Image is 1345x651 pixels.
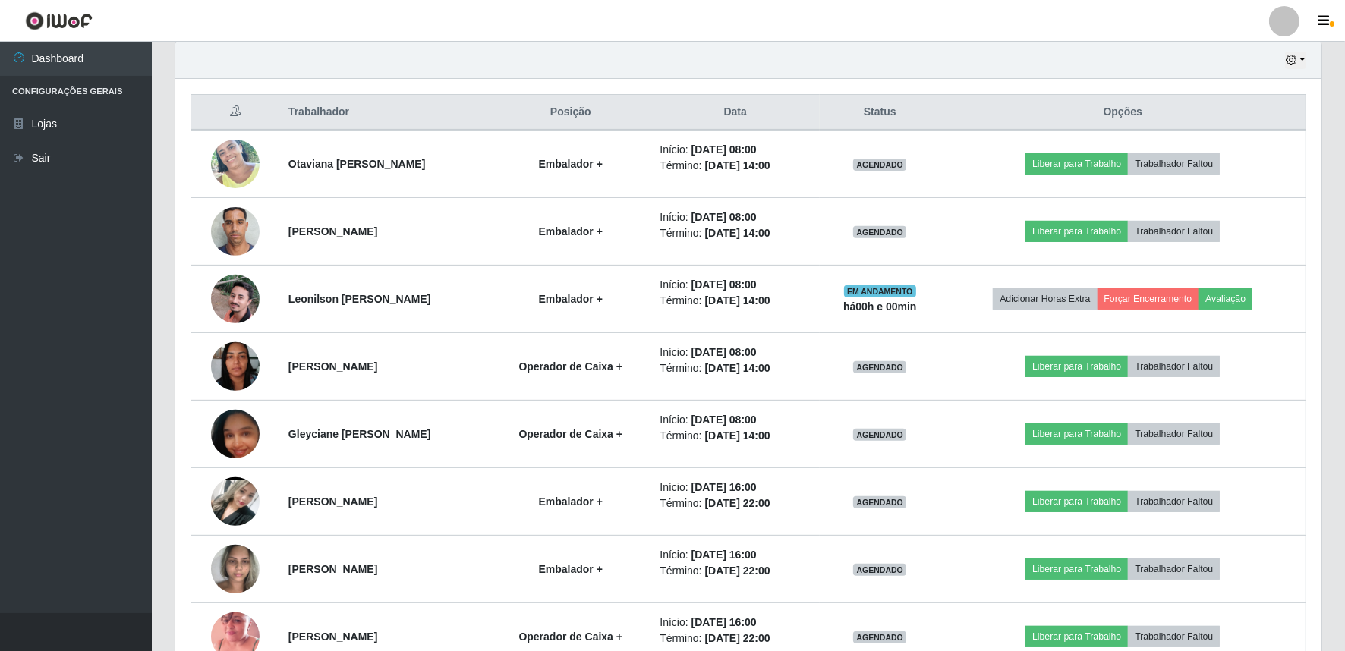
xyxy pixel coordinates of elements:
strong: Embalador + [539,225,603,237]
button: Adicionar Horas Extra [993,288,1097,310]
strong: Embalador + [539,158,603,170]
li: Início: [660,480,811,495]
button: Liberar para Trabalho [1025,153,1128,175]
li: Término: [660,158,811,174]
strong: [PERSON_NAME] [288,225,377,237]
time: [DATE] 08:00 [691,278,757,291]
th: Trabalhador [279,95,490,131]
time: [DATE] 14:00 [705,429,770,442]
li: Início: [660,209,811,225]
img: 1756729005902.jpeg [211,391,260,477]
img: 1741720341597.jpeg [211,130,260,198]
strong: Operador de Caixa + [518,360,622,373]
li: Término: [660,225,811,241]
img: CoreUI Logo [25,11,93,30]
li: Término: [660,428,811,444]
span: AGENDADO [853,631,906,643]
img: 1749078762864.jpeg [211,536,260,601]
span: AGENDADO [853,226,906,238]
th: Data [650,95,820,131]
time: [DATE] 22:00 [705,632,770,644]
button: Liberar para Trabalho [1025,491,1128,512]
button: Trabalhador Faltou [1128,221,1220,242]
li: Início: [660,344,811,360]
button: Trabalhador Faltou [1128,558,1220,580]
strong: [PERSON_NAME] [288,631,377,643]
li: Início: [660,277,811,293]
li: Término: [660,360,811,376]
strong: [PERSON_NAME] [288,563,377,575]
li: Término: [660,563,811,579]
img: 1751659214468.jpeg [211,334,260,398]
span: AGENDADO [853,429,906,441]
li: Término: [660,293,811,309]
button: Trabalhador Faltou [1128,626,1220,647]
span: AGENDADO [853,496,906,508]
button: Liberar para Trabalho [1025,221,1128,242]
span: EM ANDAMENTO [844,285,916,297]
strong: Otaviana [PERSON_NAME] [288,158,425,170]
time: [DATE] 08:00 [691,346,757,358]
img: 1698511606496.jpeg [211,199,260,263]
strong: Leonilson [PERSON_NAME] [288,293,430,305]
button: Trabalhador Faltou [1128,153,1220,175]
button: Trabalhador Faltou [1128,491,1220,512]
time: [DATE] 08:00 [691,211,757,223]
li: Término: [660,631,811,646]
time: [DATE] 14:00 [705,294,770,307]
strong: Embalador + [539,495,603,508]
li: Início: [660,615,811,631]
time: [DATE] 14:00 [705,227,770,239]
strong: Embalador + [539,293,603,305]
img: 1749039440131.jpeg [211,250,260,348]
strong: [PERSON_NAME] [288,360,377,373]
button: Liberar para Trabalho [1025,558,1128,580]
strong: Gleyciane [PERSON_NAME] [288,428,431,440]
time: [DATE] 14:00 [705,159,770,171]
button: Avaliação [1199,288,1252,310]
li: Início: [660,142,811,158]
time: [DATE] 22:00 [705,565,770,577]
th: Opções [940,95,1306,131]
time: [DATE] 22:00 [705,497,770,509]
span: AGENDADO [853,361,906,373]
strong: [PERSON_NAME] [288,495,377,508]
button: Trabalhador Faltou [1128,423,1220,445]
button: Liberar para Trabalho [1025,356,1128,377]
span: AGENDADO [853,564,906,576]
img: 1755712424414.jpeg [211,448,260,555]
time: [DATE] 16:00 [691,616,757,628]
button: Forçar Encerramento [1098,288,1199,310]
span: AGENDADO [853,159,906,171]
time: [DATE] 08:00 [691,143,757,156]
button: Liberar para Trabalho [1025,626,1128,647]
strong: Embalador + [539,563,603,575]
th: Status [820,95,940,131]
li: Término: [660,495,811,511]
time: [DATE] 16:00 [691,549,757,561]
button: Trabalhador Faltou [1128,356,1220,377]
strong: há 00 h e 00 min [843,300,917,313]
li: Início: [660,547,811,563]
li: Início: [660,412,811,428]
th: Posição [490,95,650,131]
strong: Operador de Caixa + [518,631,622,643]
strong: Operador de Caixa + [518,428,622,440]
time: [DATE] 08:00 [691,414,757,426]
time: [DATE] 14:00 [705,362,770,374]
time: [DATE] 16:00 [691,481,757,493]
button: Liberar para Trabalho [1025,423,1128,445]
